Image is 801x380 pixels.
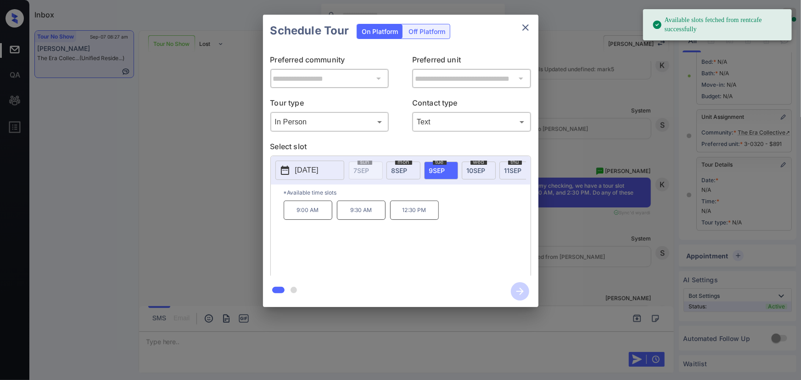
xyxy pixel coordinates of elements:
button: close [516,18,535,37]
span: wed [471,159,487,165]
div: date-select [424,162,458,179]
span: mon [395,159,412,165]
div: Text [415,114,529,129]
div: Available slots fetched from rentcafe successfully [652,12,784,38]
div: Off Platform [404,24,450,39]
div: date-select [386,162,420,179]
span: thu [508,159,522,165]
p: Contact type [412,97,531,112]
span: 11 SEP [504,167,522,174]
button: [DATE] [275,161,344,180]
p: Preferred unit [412,54,531,69]
span: 8 SEP [392,167,408,174]
div: date-select [462,162,496,179]
span: tue [433,159,447,165]
p: [DATE] [295,165,319,176]
span: 10 SEP [467,167,486,174]
p: 9:30 AM [337,201,386,220]
div: date-select [499,162,533,179]
div: On Platform [357,24,403,39]
h2: Schedule Tour [263,15,357,47]
p: 12:30 PM [390,201,439,220]
p: Preferred community [270,54,389,69]
p: 9:00 AM [284,201,332,220]
div: In Person [273,114,387,129]
p: *Available time slots [284,184,531,201]
p: Tour type [270,97,389,112]
span: 9 SEP [429,167,445,174]
button: btn-next [505,279,535,303]
p: Select slot [270,141,531,156]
